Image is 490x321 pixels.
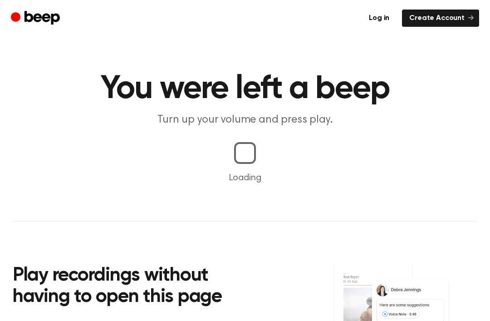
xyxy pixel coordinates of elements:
a: Log in [362,10,397,27]
h2: Play recordings without having to open this page [13,265,257,308]
p: Turn up your volume and press play. [71,113,419,128]
h1: You were left a beep [13,73,477,105]
a: Create Account [402,10,479,27]
p: Loading [11,171,479,185]
a: Beep [11,10,62,27]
